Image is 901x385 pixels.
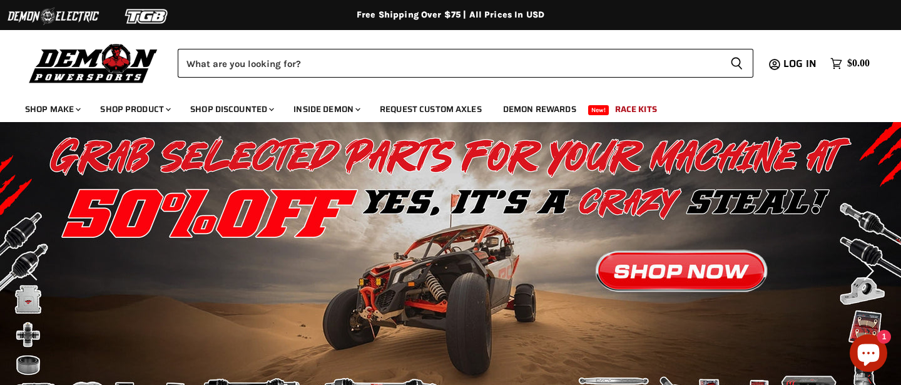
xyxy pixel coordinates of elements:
span: $0.00 [847,58,870,69]
a: Shop Make [16,96,88,122]
a: Inside Demon [284,96,368,122]
a: Race Kits [606,96,666,122]
a: Request Custom Axles [370,96,491,122]
button: Previous [22,259,47,284]
input: Search [178,49,720,78]
button: Search [720,49,753,78]
form: Product [178,49,753,78]
span: Log in [783,56,817,71]
span: New! [588,105,609,115]
img: TGB Logo 2 [100,4,194,28]
a: $0.00 [824,54,876,73]
a: Demon Rewards [494,96,586,122]
img: Demon Electric Logo 2 [6,4,100,28]
a: Shop Discounted [181,96,282,122]
ul: Main menu [16,91,867,122]
button: Next [854,259,879,284]
a: Log in [778,58,824,69]
a: Shop Product [91,96,178,122]
img: Demon Powersports [25,41,162,85]
inbox-online-store-chat: Shopify online store chat [846,334,891,375]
